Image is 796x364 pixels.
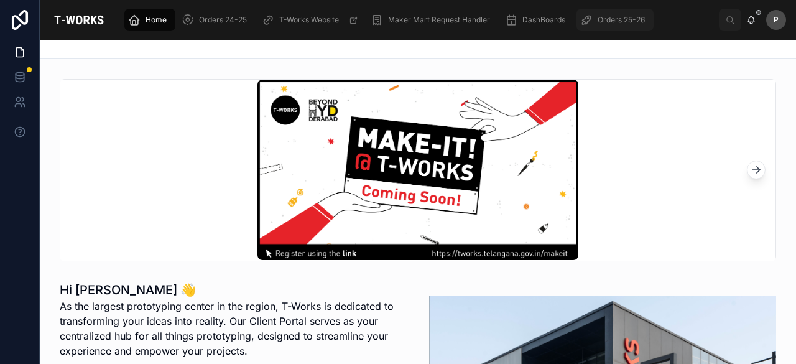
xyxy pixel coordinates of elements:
[774,15,779,25] span: P
[501,9,574,31] a: DashBoards
[576,9,654,31] a: Orders 25-26
[124,9,175,31] a: Home
[178,9,256,31] a: Orders 24-25
[257,80,579,260] img: make-it-oming-soon-09-10.jpg
[388,15,490,25] span: Maker Mart Request Handler
[60,281,407,299] h1: Hi [PERSON_NAME] 👋
[522,15,565,25] span: DashBoards
[598,15,645,25] span: Orders 25-26
[146,15,167,25] span: Home
[279,15,339,25] span: T-Works Website
[258,9,364,31] a: T-Works Website
[60,299,407,358] p: As the largest prototyping center in the region, T-Works is dedicated to transforming your ideas ...
[50,10,108,30] img: App logo
[118,6,719,34] div: scrollable content
[367,9,499,31] a: Maker Mart Request Handler
[199,15,247,25] span: Orders 24-25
